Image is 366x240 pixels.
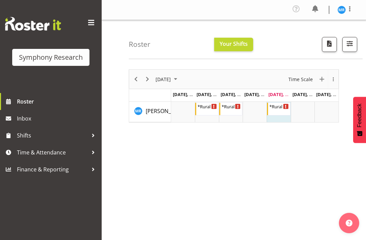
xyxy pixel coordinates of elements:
[222,103,241,110] div: *Rural Omni
[353,97,366,143] button: Feedback - Show survey
[131,75,141,84] button: Previous
[143,75,152,84] button: Next
[173,91,204,97] span: [DATE], [DATE]
[288,75,313,84] span: Time Scale
[17,164,88,174] span: Finance & Reporting
[198,103,217,110] div: *Rural Omni
[269,103,289,110] div: *Rural Omni
[5,17,61,31] img: Rosterit website logo
[171,102,339,122] table: Timeline Week of August 29, 2025
[322,37,337,52] button: Download a PDF of the roster according to the set date range.
[17,113,98,124] span: Inbox
[19,52,83,62] div: Symphony Research
[338,6,346,14] img: michael-robinson11856.jpg
[221,91,251,97] span: [DATE], [DATE]
[244,91,275,97] span: [DATE], [DATE]
[129,69,339,123] div: Timeline Week of August 29, 2025
[146,107,188,115] a: [PERSON_NAME]
[142,70,153,89] div: Next
[292,91,323,97] span: [DATE], [DATE]
[328,70,339,89] div: overflow
[129,40,150,48] h4: Roster
[129,102,171,122] td: Michael Robinson resource
[219,103,243,115] div: Michael Robinson"s event - *Rural Omni Begin From Wednesday, August 27, 2025 at 5:00:00 PM GMT+12...
[197,91,227,97] span: [DATE], [DATE]
[220,40,248,48] span: Your Shifts
[268,91,299,97] span: [DATE], [DATE]
[195,103,219,115] div: Michael Robinson"s event - *Rural Omni Begin From Tuesday, August 26, 2025 at 5:00:00 PM GMT+12:0...
[287,75,314,84] button: Time Scale
[130,70,142,89] div: Previous
[318,75,327,84] button: New Event
[342,37,357,52] button: Filter Shifts
[17,96,98,107] span: Roster
[214,38,253,51] button: Your Shifts
[17,130,88,141] span: Shifts
[316,91,347,97] span: [DATE], [DATE]
[346,220,352,226] img: help-xxl-2.png
[155,75,180,84] button: August 2025
[17,147,88,158] span: Time & Attendance
[267,103,290,115] div: Michael Robinson"s event - *Rural Omni Begin From Friday, August 29, 2025 at 5:00:00 PM GMT+12:00...
[155,75,171,84] span: [DATE]
[357,104,363,127] span: Feedback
